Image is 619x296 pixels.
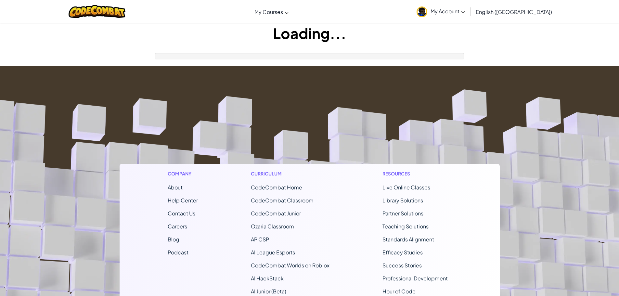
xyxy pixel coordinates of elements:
[382,236,434,243] a: Standards Alignment
[168,210,195,217] span: Contact Us
[472,3,555,20] a: English ([GEOGRAPHIC_DATA])
[382,288,416,295] a: Hour of Code
[251,197,314,204] a: CodeCombat Classroom
[382,197,423,204] a: Library Solutions
[413,1,469,22] a: My Account
[168,170,198,177] h1: Company
[476,8,552,15] span: English ([GEOGRAPHIC_DATA])
[168,223,187,230] a: Careers
[431,8,465,15] span: My Account
[251,184,302,191] span: CodeCombat Home
[251,170,329,177] h1: Curriculum
[382,223,429,230] a: Teaching Solutions
[168,249,188,256] a: Podcast
[251,236,269,243] a: AP CSP
[382,275,448,282] a: Professional Development
[382,210,423,217] a: Partner Solutions
[251,249,295,256] a: AI League Esports
[382,249,423,256] a: Efficacy Studies
[417,6,427,17] img: avatar
[251,223,294,230] a: Ozaria Classroom
[168,197,198,204] a: Help Center
[251,288,286,295] a: AI Junior (Beta)
[382,170,452,177] h1: Resources
[254,8,283,15] span: My Courses
[251,262,329,269] a: CodeCombat Worlds on Roblox
[251,275,284,282] a: AI HackStack
[382,184,430,191] a: Live Online Classes
[69,5,125,18] img: CodeCombat logo
[382,262,422,269] a: Success Stories
[0,23,619,43] h1: Loading...
[251,3,292,20] a: My Courses
[168,236,179,243] a: Blog
[168,184,183,191] a: About
[251,210,301,217] a: CodeCombat Junior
